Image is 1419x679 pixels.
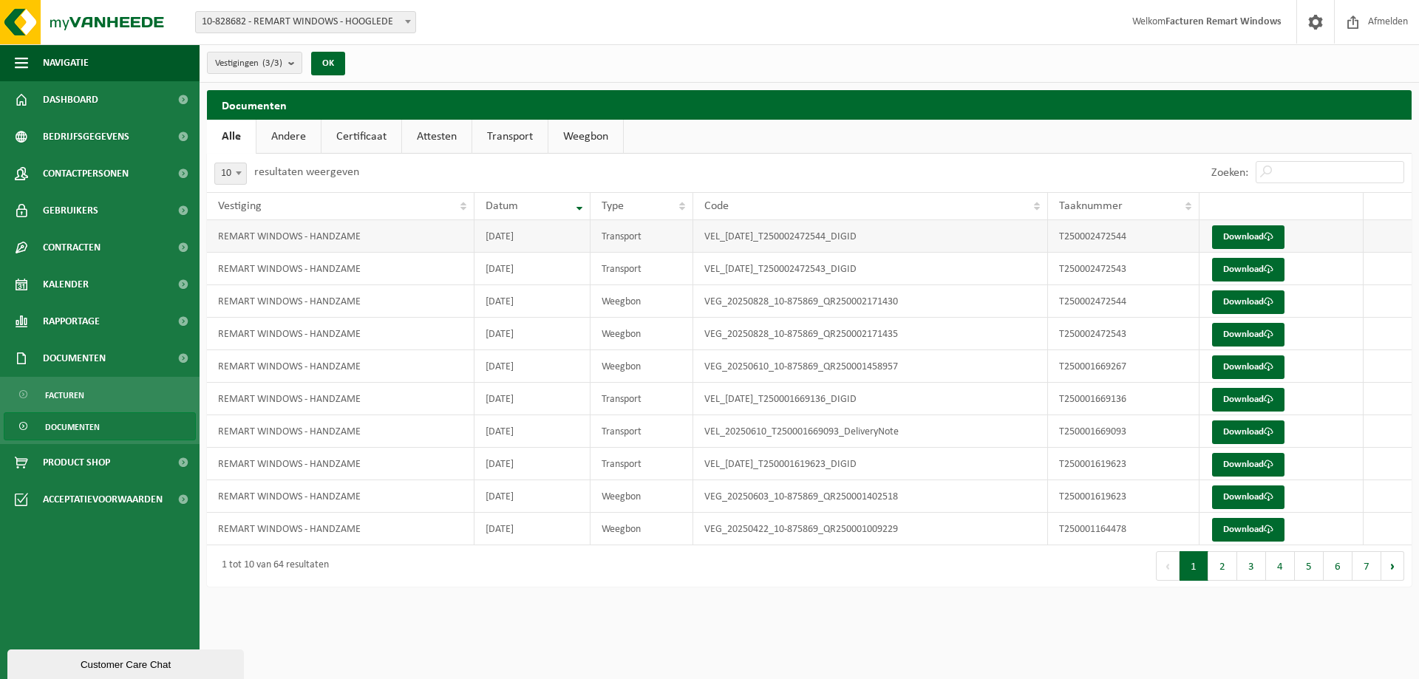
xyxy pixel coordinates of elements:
a: Download [1212,290,1284,314]
button: 7 [1352,551,1381,581]
td: VEG_20250610_10-875869_QR250001458957 [693,350,1049,383]
label: resultaten weergeven [254,166,359,178]
span: Acceptatievoorwaarden [43,481,163,518]
td: REMART WINDOWS - HANDZAME [207,350,474,383]
a: Weegbon [548,120,623,154]
span: Documenten [45,413,100,441]
span: Taaknummer [1059,200,1123,212]
td: [DATE] [474,513,591,545]
td: Weegbon [591,350,693,383]
td: T250001619623 [1048,448,1199,480]
a: Download [1212,518,1284,542]
td: Weegbon [591,318,693,350]
a: Download [1212,485,1284,509]
td: T250001669136 [1048,383,1199,415]
a: Certificaat [321,120,401,154]
span: 10-828682 - REMART WINDOWS - HOOGLEDE [196,12,415,33]
td: Transport [591,253,693,285]
span: Code [704,200,729,212]
td: REMART WINDOWS - HANDZAME [207,480,474,513]
span: Product Shop [43,444,110,481]
td: VEL_[DATE]_T250001669136_DIGID [693,383,1049,415]
td: T250001164478 [1048,513,1199,545]
td: [DATE] [474,220,591,253]
a: Download [1212,388,1284,412]
count: (3/3) [262,58,282,68]
td: REMART WINDOWS - HANDZAME [207,220,474,253]
span: Vestiging [218,200,262,212]
span: Bedrijfsgegevens [43,118,129,155]
span: Datum [486,200,518,212]
td: VEG_20250828_10-875869_QR250002171430 [693,285,1049,318]
td: [DATE] [474,318,591,350]
button: Vestigingen(3/3) [207,52,302,74]
span: Facturen [45,381,84,409]
td: [DATE] [474,285,591,318]
td: T250002472544 [1048,285,1199,318]
a: Download [1212,420,1284,444]
iframe: chat widget [7,646,247,679]
span: Contactpersonen [43,155,129,192]
button: OK [311,52,345,75]
a: Download [1212,355,1284,379]
td: Transport [591,415,693,448]
td: Transport [591,220,693,253]
a: Download [1212,258,1284,282]
td: REMART WINDOWS - HANDZAME [207,513,474,545]
div: 1 tot 10 van 64 resultaten [214,553,329,579]
a: Documenten [4,412,196,440]
span: Documenten [43,340,106,377]
a: Transport [472,120,548,154]
td: T250001669093 [1048,415,1199,448]
td: Transport [591,448,693,480]
strong: Facturen Remart Windows [1166,16,1282,27]
td: Weegbon [591,513,693,545]
a: Alle [207,120,256,154]
td: [DATE] [474,448,591,480]
td: VEL_[DATE]_T250001619623_DIGID [693,448,1049,480]
span: 10 [214,163,247,185]
a: Download [1212,225,1284,249]
button: 6 [1324,551,1352,581]
td: T250002472543 [1048,253,1199,285]
td: T250001669267 [1048,350,1199,383]
td: REMART WINDOWS - HANDZAME [207,253,474,285]
td: T250001619623 [1048,480,1199,513]
td: Transport [591,383,693,415]
td: VEL_[DATE]_T250002472544_DIGID [693,220,1049,253]
a: Download [1212,323,1284,347]
td: Weegbon [591,285,693,318]
a: Andere [256,120,321,154]
td: VEG_20250603_10-875869_QR250001402518 [693,480,1049,513]
td: T250002472543 [1048,318,1199,350]
td: VEG_20250828_10-875869_QR250002171435 [693,318,1049,350]
td: VEL_[DATE]_T250002472543_DIGID [693,253,1049,285]
button: 4 [1266,551,1295,581]
td: VEL_20250610_T250001669093_DeliveryNote [693,415,1049,448]
span: Gebruikers [43,192,98,229]
button: 2 [1208,551,1237,581]
td: REMART WINDOWS - HANDZAME [207,448,474,480]
span: 10-828682 - REMART WINDOWS - HOOGLEDE [195,11,416,33]
button: Previous [1156,551,1180,581]
span: 10 [215,163,246,184]
label: Zoeken: [1211,167,1248,179]
span: Kalender [43,266,89,303]
td: [DATE] [474,253,591,285]
button: 3 [1237,551,1266,581]
span: Navigatie [43,44,89,81]
td: T250002472544 [1048,220,1199,253]
td: [DATE] [474,383,591,415]
td: [DATE] [474,415,591,448]
button: 5 [1295,551,1324,581]
td: [DATE] [474,480,591,513]
span: Rapportage [43,303,100,340]
button: 1 [1180,551,1208,581]
td: REMART WINDOWS - HANDZAME [207,383,474,415]
a: Download [1212,453,1284,477]
td: REMART WINDOWS - HANDZAME [207,285,474,318]
td: REMART WINDOWS - HANDZAME [207,415,474,448]
a: Attesten [402,120,472,154]
td: REMART WINDOWS - HANDZAME [207,318,474,350]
